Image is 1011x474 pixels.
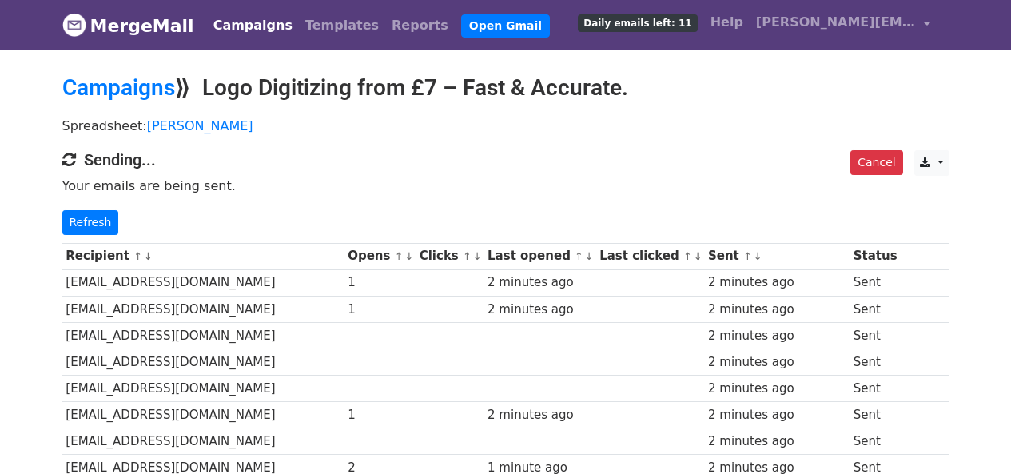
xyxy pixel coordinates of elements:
[694,250,703,262] a: ↓
[575,250,583,262] a: ↑
[683,250,692,262] a: ↑
[750,6,937,44] a: [PERSON_NAME][EMAIL_ADDRESS][DOMAIN_NAME]
[133,250,142,262] a: ↑
[754,250,762,262] a: ↓
[62,376,344,402] td: [EMAIL_ADDRESS][DOMAIN_NAME]
[708,432,846,451] div: 2 minutes ago
[850,322,901,349] td: Sent
[299,10,385,42] a: Templates
[850,269,901,296] td: Sent
[344,243,416,269] th: Opens
[743,250,752,262] a: ↑
[585,250,594,262] a: ↓
[62,428,344,455] td: [EMAIL_ADDRESS][DOMAIN_NAME]
[473,250,482,262] a: ↓
[708,327,846,345] div: 2 minutes ago
[416,243,484,269] th: Clicks
[348,301,412,319] div: 1
[571,6,703,38] a: Daily emails left: 11
[62,74,175,101] a: Campaigns
[62,349,344,375] td: [EMAIL_ADDRESS][DOMAIN_NAME]
[385,10,455,42] a: Reports
[708,406,846,424] div: 2 minutes ago
[850,376,901,402] td: Sent
[756,13,916,32] span: [PERSON_NAME][EMAIL_ADDRESS][DOMAIN_NAME]
[704,243,850,269] th: Sent
[488,406,591,424] div: 2 minutes ago
[395,250,404,262] a: ↑
[461,14,550,38] a: Open Gmail
[488,301,591,319] div: 2 minutes ago
[708,380,846,398] div: 2 minutes ago
[62,9,194,42] a: MergeMail
[62,269,344,296] td: [EMAIL_ADDRESS][DOMAIN_NAME]
[144,250,153,262] a: ↓
[850,402,901,428] td: Sent
[708,353,846,372] div: 2 minutes ago
[62,150,949,169] h4: Sending...
[463,250,472,262] a: ↑
[62,322,344,349] td: [EMAIL_ADDRESS][DOMAIN_NAME]
[62,210,119,235] a: Refresh
[147,118,253,133] a: [PERSON_NAME]
[62,402,344,428] td: [EMAIL_ADDRESS][DOMAIN_NAME]
[850,428,901,455] td: Sent
[704,6,750,38] a: Help
[348,406,412,424] div: 1
[62,118,949,134] p: Spreadsheet:
[850,150,902,175] a: Cancel
[708,273,846,292] div: 2 minutes ago
[488,273,591,292] div: 2 minutes ago
[850,349,901,375] td: Sent
[62,296,344,322] td: [EMAIL_ADDRESS][DOMAIN_NAME]
[62,74,949,102] h2: ⟫ Logo Digitizing from £7 – Fast & Accurate.
[595,243,704,269] th: Last clicked
[484,243,595,269] th: Last opened
[62,243,344,269] th: Recipient
[850,296,901,322] td: Sent
[850,243,901,269] th: Status
[404,250,413,262] a: ↓
[708,301,846,319] div: 2 minutes ago
[348,273,412,292] div: 1
[62,13,86,37] img: MergeMail logo
[62,177,949,194] p: Your emails are being sent.
[578,14,697,32] span: Daily emails left: 11
[207,10,299,42] a: Campaigns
